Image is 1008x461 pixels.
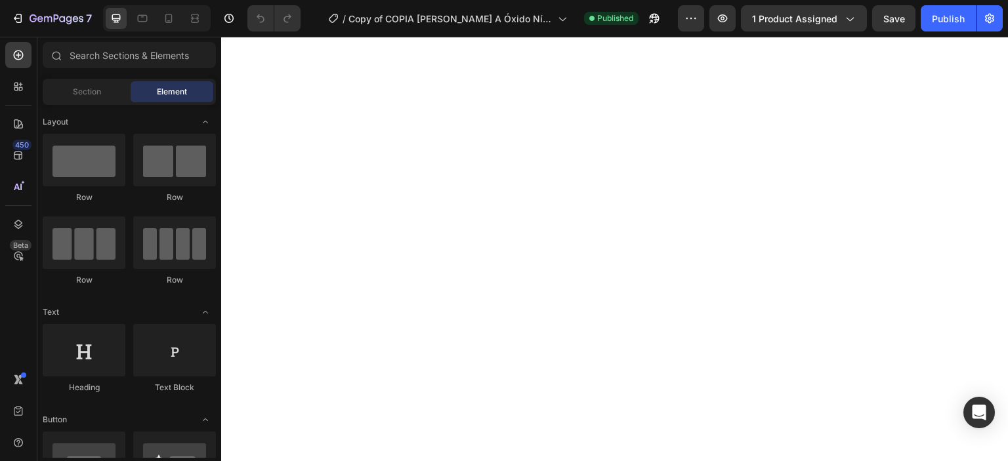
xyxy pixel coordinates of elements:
[12,140,31,150] div: 450
[10,240,31,251] div: Beta
[883,13,905,24] span: Save
[963,397,995,428] div: Open Intercom Messenger
[43,116,68,128] span: Layout
[133,191,216,203] div: Row
[221,37,1008,461] iframe: Design area
[133,382,216,393] div: Text Block
[597,12,633,24] span: Published
[43,274,125,286] div: Row
[43,42,216,68] input: Search Sections & Elements
[195,111,216,132] span: Toggle open
[343,12,346,26] span: /
[932,12,965,26] div: Publish
[43,306,59,318] span: Text
[5,5,98,31] button: 7
[43,191,125,203] div: Row
[86,10,92,26] p: 7
[195,409,216,430] span: Toggle open
[348,12,553,26] span: Copy of COPIA [PERSON_NAME] A Óxido Nítrico – Cápsulas de Óxido Nítrico con Huanarpo para Energía...
[921,5,976,31] button: Publish
[247,5,301,31] div: Undo/Redo
[752,12,837,26] span: 1 product assigned
[73,86,101,98] span: Section
[157,86,187,98] span: Element
[43,382,125,393] div: Heading
[195,302,216,323] span: Toggle open
[741,5,867,31] button: 1 product assigned
[43,414,67,426] span: Button
[133,274,216,286] div: Row
[872,5,915,31] button: Save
